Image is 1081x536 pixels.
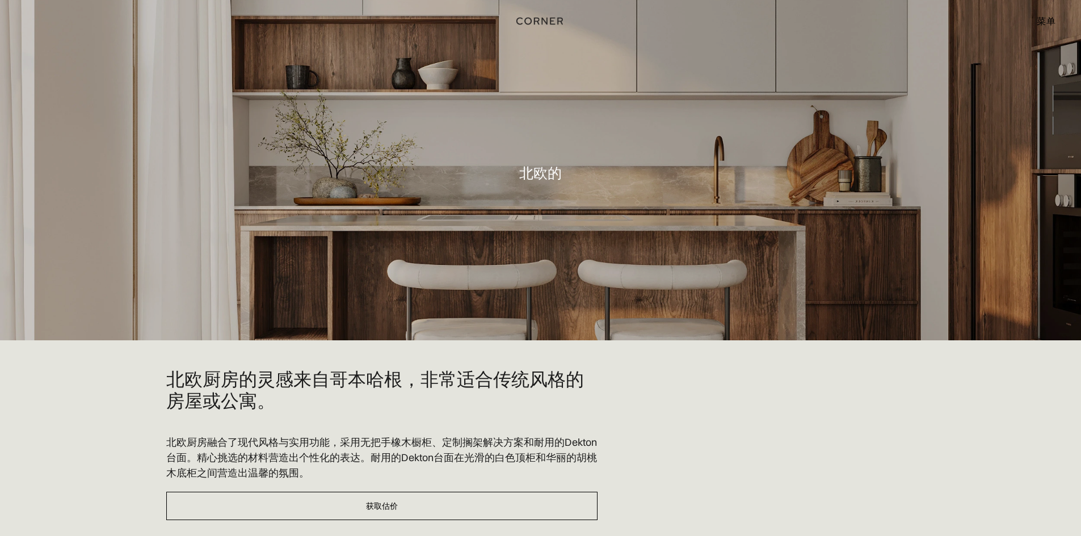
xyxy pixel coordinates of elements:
[166,436,597,479] font: 北欧厨房融合了现代风格与实用功能，采用无把手橡木橱柜、定制搁架解决方案和耐用的Dekton台面。精心挑选的材料营造出个性化的表达。耐用的Dekton台面在光滑的白色顶柜和华丽的胡桃木底柜之间营造...
[500,14,581,28] a: 家
[166,492,598,521] a: 获取估价
[1037,15,1055,27] font: 菜单
[519,164,562,182] font: 北欧的
[366,501,398,511] font: 获取估价
[166,368,584,412] font: 北欧厨房的灵感来自哥本哈根，非常适合传统风格的房屋或公寓。
[1025,11,1055,31] div: 菜单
